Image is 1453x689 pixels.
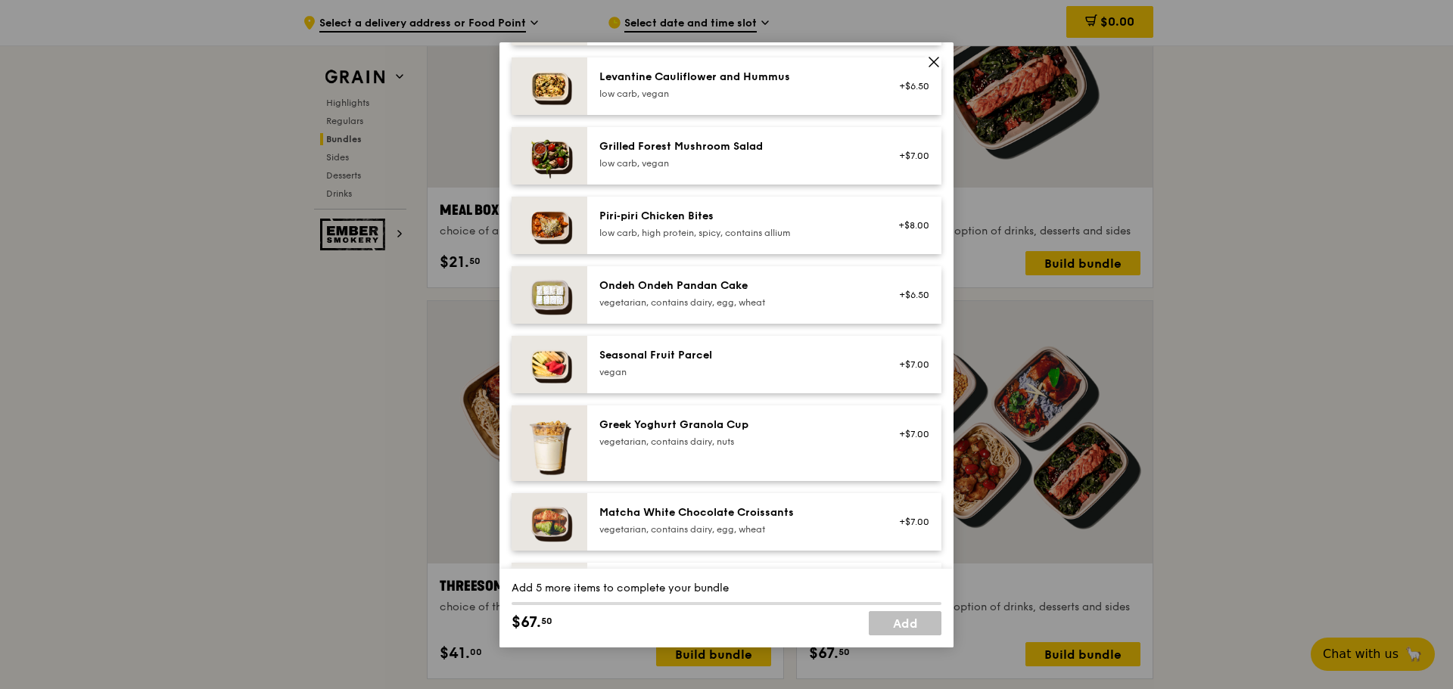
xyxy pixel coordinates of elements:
div: Grilled Forest Mushroom Salad [599,139,871,154]
div: vegetarian, contains dairy, nuts [599,436,871,448]
div: +$6.50 [889,80,929,92]
div: low carb, vegan [599,157,871,169]
div: Matcha White Chocolate Croissants [599,505,871,520]
img: daily_normal_Ondeh_Ondeh_Pandan_Cake-HORZ.jpg [512,266,587,324]
img: daily_normal_Seasonal_Fruit_Parcel__Horizontal_.jpg [512,336,587,393]
div: Add 5 more items to complete your bundle [512,581,941,596]
a: Add [869,611,941,635]
span: $67. [512,611,541,634]
img: daily_normal_Levantine_Cauliflower_and_Hummus__Horizontal_.jpg [512,57,587,115]
img: daily_normal_Grilled-Forest-Mushroom-Salad-HORZ.jpg [512,127,587,185]
div: vegan [599,366,871,378]
img: daily_normal_Greek_Yoghurt_Granola_Cup.jpeg [512,405,587,481]
div: +$7.00 [889,150,929,162]
div: vegetarian, contains dairy, egg, wheat [599,296,871,309]
div: +$7.00 [889,358,929,371]
div: Piri‑piri Chicken Bites [599,209,871,224]
img: daily_normal_Piri-Piri-Chicken-Bites-HORZ.jpg [512,197,587,254]
div: Ondeh Ondeh Pandan Cake [599,278,871,293]
img: daily_normal_Raspberry_Thyme_Crumble__Horizontal_.jpg [512,563,587,620]
div: +$7.00 [889,428,929,440]
div: +$8.00 [889,219,929,231]
div: Greek Yoghurt Granola Cup [599,417,871,433]
div: +$7.00 [889,516,929,528]
img: daily_normal_Matcha_White_Chocolate_Croissants-HORZ.jpg [512,493,587,551]
div: low carb, vegan [599,88,871,100]
div: vegetarian, contains dairy, egg, wheat [599,523,871,535]
span: 50 [541,615,552,627]
div: Levantine Cauliflower and Hummus [599,70,871,85]
div: +$6.50 [889,289,929,301]
div: Seasonal Fruit Parcel [599,348,871,363]
div: low carb, high protein, spicy, contains allium [599,227,871,239]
